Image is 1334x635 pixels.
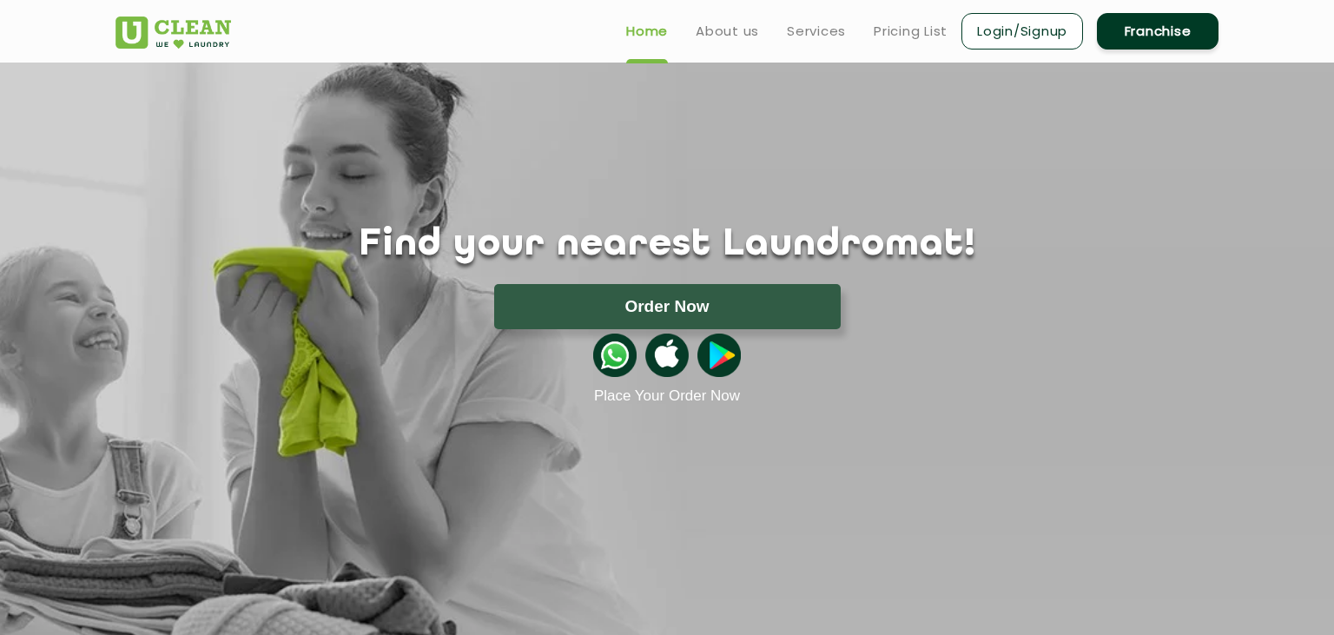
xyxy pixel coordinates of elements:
a: Place Your Order Now [594,387,740,405]
img: whatsappicon.png [593,334,637,377]
a: Franchise [1097,13,1218,50]
a: Pricing List [874,21,948,42]
button: Order Now [494,284,841,329]
img: playstoreicon.png [697,334,741,377]
img: apple-icon.png [645,334,689,377]
a: Home [626,21,668,42]
h1: Find your nearest Laundromat! [102,223,1232,267]
img: UClean Laundry and Dry Cleaning [116,17,231,49]
a: Services [787,21,846,42]
a: About us [696,21,759,42]
a: Login/Signup [961,13,1083,50]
